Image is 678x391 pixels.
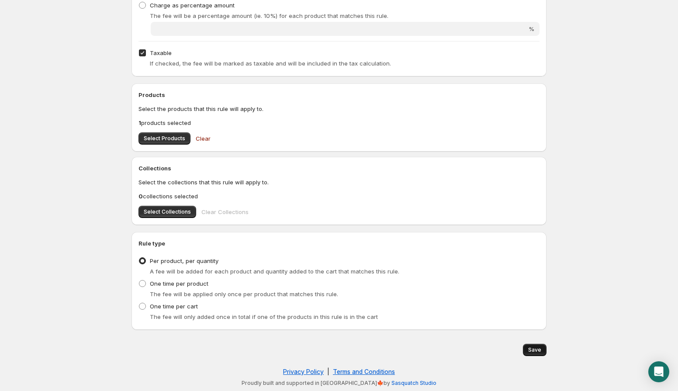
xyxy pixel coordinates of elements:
[196,134,211,143] span: Clear
[138,164,540,173] h2: Collections
[648,361,669,382] div: Open Intercom Messenger
[138,118,540,127] p: products selected
[327,368,329,375] span: |
[190,130,216,147] button: Clear
[333,368,395,375] a: Terms and Conditions
[150,313,378,320] span: The fee will only added once in total if one of the products in this rule is in the cart
[391,380,436,386] a: Sasquatch Studio
[150,280,208,287] span: One time per product
[138,90,540,99] h2: Products
[144,208,191,215] span: Select Collections
[144,135,185,142] span: Select Products
[523,344,547,356] button: Save
[283,368,324,375] a: Privacy Policy
[150,49,172,56] span: Taxable
[150,268,399,275] span: A fee will be added for each product and quantity added to the cart that matches this rule.
[150,303,198,310] span: One time per cart
[529,25,534,32] span: %
[136,380,542,387] p: Proudly built and supported in [GEOGRAPHIC_DATA]🍁by
[150,257,218,264] span: Per product, per quantity
[150,2,235,9] span: Charge as percentage amount
[150,60,391,67] span: If checked, the fee will be marked as taxable and will be included in the tax calculation.
[138,192,540,201] p: collections selected
[138,178,540,187] p: Select the collections that this rule will apply to.
[150,291,338,298] span: The fee will be applied only once per product that matches this rule.
[138,132,190,145] button: Select Products
[138,206,196,218] button: Select Collections
[528,346,541,353] span: Save
[138,193,143,200] b: 0
[138,239,540,248] h2: Rule type
[150,11,540,20] p: The fee will be a percentage amount (ie. 10%) for each product that matches this rule.
[138,119,141,126] b: 1
[138,104,540,113] p: Select the products that this rule will apply to.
